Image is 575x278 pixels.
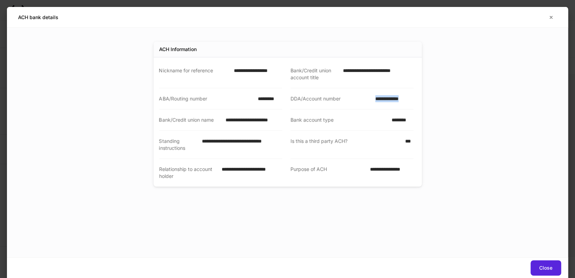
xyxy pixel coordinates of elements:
[159,67,230,81] div: Nickname for reference
[18,14,58,21] h5: ACH bank details
[290,95,371,102] div: DDA/Account number
[159,116,221,123] div: Bank/Credit union name
[539,265,552,270] div: Close
[159,46,197,53] div: ACH Information
[159,95,254,102] div: ABA/Routing number
[290,116,387,123] div: Bank account type
[531,260,561,276] button: Close
[290,138,401,152] div: Is this a third party ACH?
[290,67,339,81] div: Bank/Credit union account title
[290,166,366,180] div: Purpose of ACH
[159,166,217,180] div: Relationship to account holder
[159,138,198,152] div: Standing instructions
